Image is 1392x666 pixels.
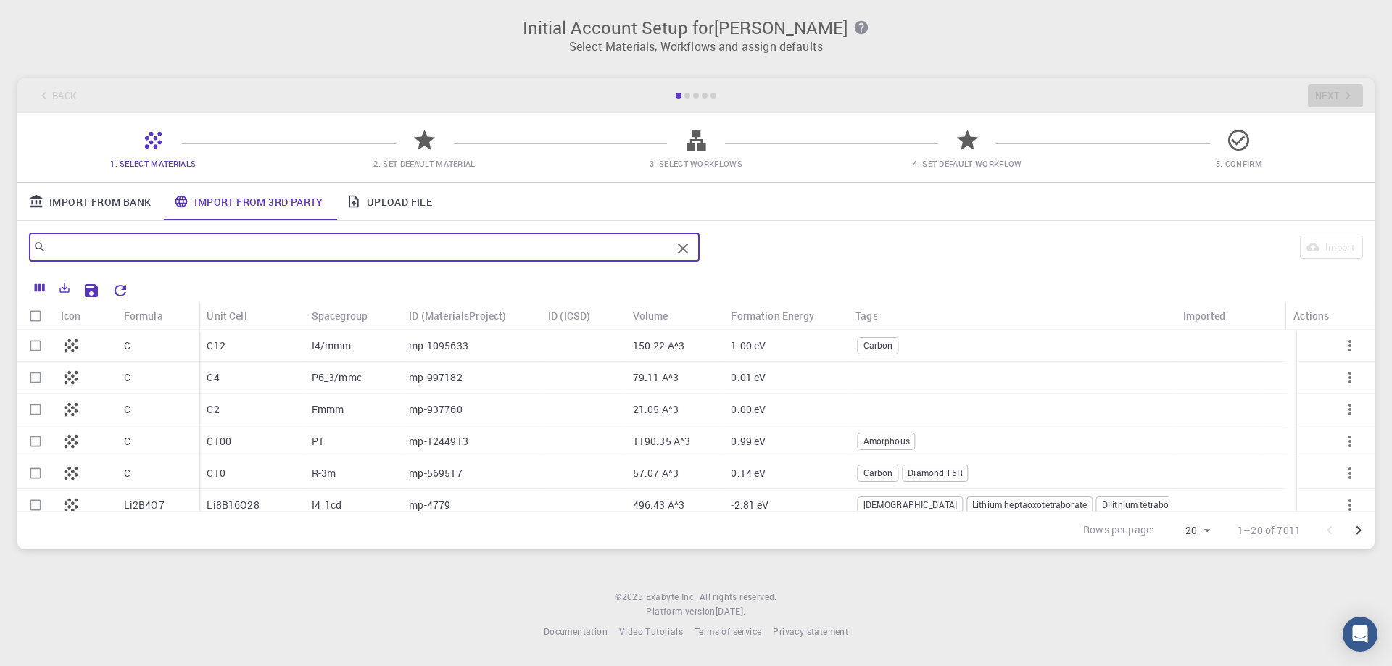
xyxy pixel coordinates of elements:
[967,499,1092,511] span: Lithium heptaoxotetraborate
[848,301,1176,330] div: Tags
[1097,499,1190,511] span: Dilithium tetraborate
[1293,301,1329,330] div: Actions
[731,434,766,449] p: 0.99 eV
[1183,301,1225,330] div: Imported
[541,301,626,330] div: ID (ICSD)
[626,301,724,330] div: Volume
[773,625,848,639] a: Privacy statement
[633,370,679,385] p: 79.11 A^3
[207,402,219,417] p: C2
[646,604,715,619] span: Platform version
[77,276,106,305] button: Save Explorer Settings
[312,301,368,330] div: Spacegroup
[312,370,362,385] p: P6_3/mmc
[858,499,963,511] span: [DEMOGRAPHIC_DATA]
[207,498,259,512] p: Li8B16O28
[913,158,1022,169] span: 4. Set Default Workflow
[1176,301,1260,330] div: Imported
[619,625,683,637] span: Video Tutorials
[858,435,915,447] span: Amorphous
[312,434,324,449] p: P1
[312,466,336,480] p: R-3m
[409,338,468,353] p: mp-1095633
[615,590,645,604] span: © 2025
[402,301,541,330] div: ID (MaterialsProject)
[858,467,898,479] span: Carbon
[124,498,165,512] p: Li2B4O7
[54,301,117,330] div: Icon
[633,402,679,417] p: 21.05 A^3
[1216,158,1262,169] span: 5. Confirm
[1286,301,1364,330] div: Actions
[700,590,777,604] span: All rights reserved.
[373,158,475,169] span: 2. Set Default Material
[124,338,130,353] p: C
[124,370,130,385] p: C
[207,338,225,353] p: C12
[312,338,352,353] p: I4/mmm
[17,183,162,220] a: Import From Bank
[731,301,813,330] div: Formation Energy
[731,402,766,417] p: 0.00 eV
[633,338,685,353] p: 150.22 A^3
[409,301,506,330] div: ID (MaterialsProject)
[207,370,219,385] p: C4
[858,339,898,351] span: Carbon
[724,301,848,330] div: Formation Energy
[26,38,1366,55] p: Select Materials, Workflows and assign defaults
[409,498,450,512] p: mp-4779
[1343,617,1377,652] div: Open Intercom Messenger
[124,466,130,480] p: C
[633,301,668,330] div: Volume
[28,276,52,299] button: Columns
[335,183,444,220] a: Upload File
[633,498,685,512] p: 496.43 A^3
[650,158,742,169] span: 3. Select Workflows
[716,604,746,619] a: [DATE].
[409,370,462,385] p: mp-997182
[117,301,200,330] div: Formula
[106,276,135,305] button: Reset Explorer Settings
[409,434,468,449] p: mp-1244913
[409,466,462,480] p: mp-569517
[619,625,683,639] a: Video Tutorials
[61,301,81,330] div: Icon
[124,402,130,417] p: C
[409,402,462,417] p: mp-937760
[548,301,590,330] div: ID (ICSD)
[1083,523,1154,539] p: Rows per page:
[26,17,1366,38] h3: Initial Account Setup for [PERSON_NAME]
[1238,523,1301,538] p: 1–20 of 7011
[312,402,344,417] p: Fmmm
[716,605,746,617] span: [DATE] .
[773,625,848,637] span: Privacy statement
[110,158,196,169] span: 1. Select Materials
[855,301,878,330] div: Tags
[199,301,304,330] div: Unit Cell
[124,434,130,449] p: C
[731,498,768,512] p: -2.81 eV
[731,338,766,353] p: 1.00 eV
[162,183,334,220] a: Import From 3rd Party
[207,466,225,480] p: C10
[1344,516,1373,545] button: Go to next page
[52,276,77,299] button: Export
[124,301,163,330] div: Formula
[731,466,766,480] p: 0.14 eV
[312,498,342,512] p: I4_1cd
[671,237,695,260] button: Clear
[695,625,761,639] a: Terms of service
[731,370,766,385] p: 0.01 eV
[903,467,968,479] span: Diamond 15R
[544,625,608,639] a: Documentation
[207,301,246,330] div: Unit Cell
[633,466,679,480] p: 57.07 A^3
[646,591,697,602] span: Exabyte Inc.
[304,301,402,330] div: Spacegroup
[646,590,697,604] a: Exabyte Inc.
[1160,520,1214,541] div: 20
[544,625,608,637] span: Documentation
[207,434,231,449] p: C100
[695,625,761,637] span: Terms of service
[633,434,691,449] p: 1190.35 A^3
